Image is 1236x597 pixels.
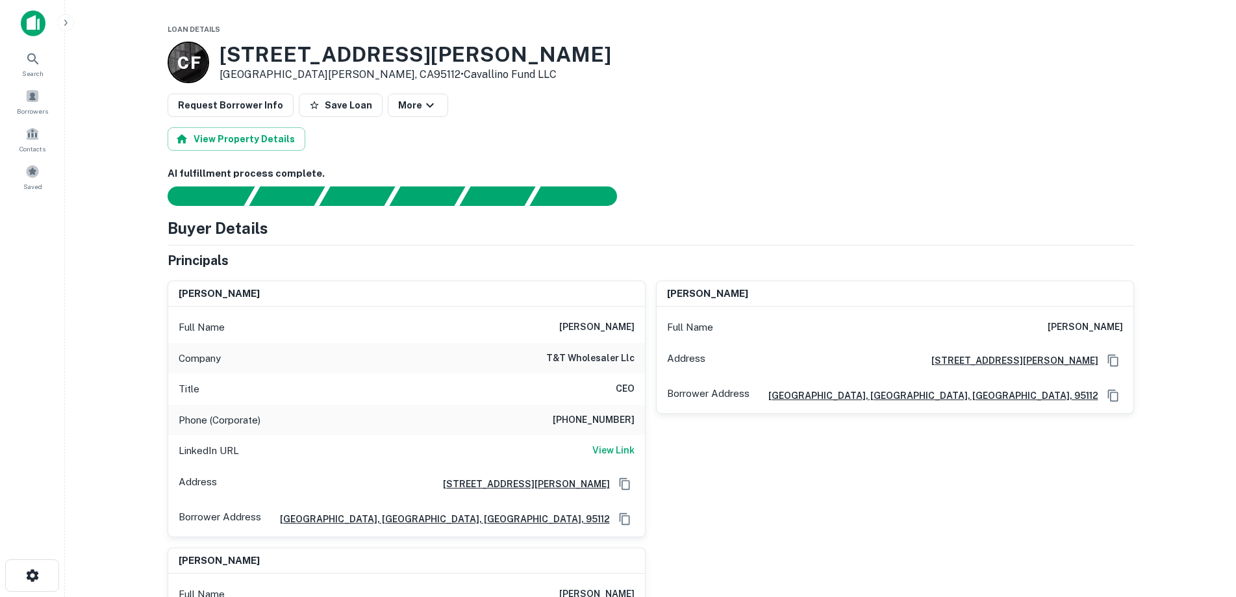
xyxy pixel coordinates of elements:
[615,474,635,494] button: Copy Address
[22,68,44,79] span: Search
[615,509,635,529] button: Copy Address
[299,94,383,117] button: Save Loan
[388,94,448,117] button: More
[179,320,225,335] p: Full Name
[4,84,61,119] a: Borrowers
[546,351,635,366] h6: t&t wholesaler llc
[168,127,305,151] button: View Property Details
[179,413,260,428] p: Phone (Corporate)
[1171,493,1236,555] iframe: Chat Widget
[667,351,705,370] p: Address
[667,386,750,405] p: Borrower Address
[1048,320,1123,335] h6: [PERSON_NAME]
[389,186,465,206] div: Principals found, AI now looking for contact information...
[220,67,611,83] p: [GEOGRAPHIC_DATA][PERSON_NAME], CA95112 •
[179,381,199,397] p: Title
[530,186,633,206] div: AI fulfillment process complete.
[559,320,635,335] h6: [PERSON_NAME]
[179,474,217,494] p: Address
[592,443,635,457] h6: View Link
[168,25,220,33] span: Loan Details
[4,46,61,81] a: Search
[177,50,199,75] p: C F
[4,159,61,194] a: Saved
[921,353,1098,368] a: [STREET_ADDRESS][PERSON_NAME]
[168,216,268,240] h4: Buyer Details
[616,381,635,397] h6: CEO
[23,181,42,192] span: Saved
[179,443,239,459] p: LinkedIn URL
[19,144,45,154] span: Contacts
[553,413,635,428] h6: [PHONE_NUMBER]
[433,477,610,491] a: [STREET_ADDRESS][PERSON_NAME]
[270,512,610,526] a: [GEOGRAPHIC_DATA], [GEOGRAPHIC_DATA], [GEOGRAPHIC_DATA], 95112
[1104,351,1123,370] button: Copy Address
[179,286,260,301] h6: [PERSON_NAME]
[168,251,229,270] h5: Principals
[319,186,395,206] div: Documents found, AI parsing details...
[758,388,1098,403] a: [GEOGRAPHIC_DATA], [GEOGRAPHIC_DATA], [GEOGRAPHIC_DATA], 95112
[249,186,325,206] div: Your request is received and processing...
[168,94,294,117] button: Request Borrower Info
[21,10,45,36] img: capitalize-icon.png
[220,42,611,67] h3: [STREET_ADDRESS][PERSON_NAME]
[464,68,557,81] a: Cavallino Fund LLC
[1104,386,1123,405] button: Copy Address
[459,186,535,206] div: Principals found, still searching for contact information. This may take time...
[179,509,261,529] p: Borrower Address
[667,320,713,335] p: Full Name
[4,121,61,157] a: Contacts
[592,443,635,459] a: View Link
[667,286,748,301] h6: [PERSON_NAME]
[168,166,1134,181] h6: AI fulfillment process complete.
[17,106,48,116] span: Borrowers
[179,351,221,366] p: Company
[152,186,249,206] div: Sending borrower request to AI...
[179,553,260,568] h6: [PERSON_NAME]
